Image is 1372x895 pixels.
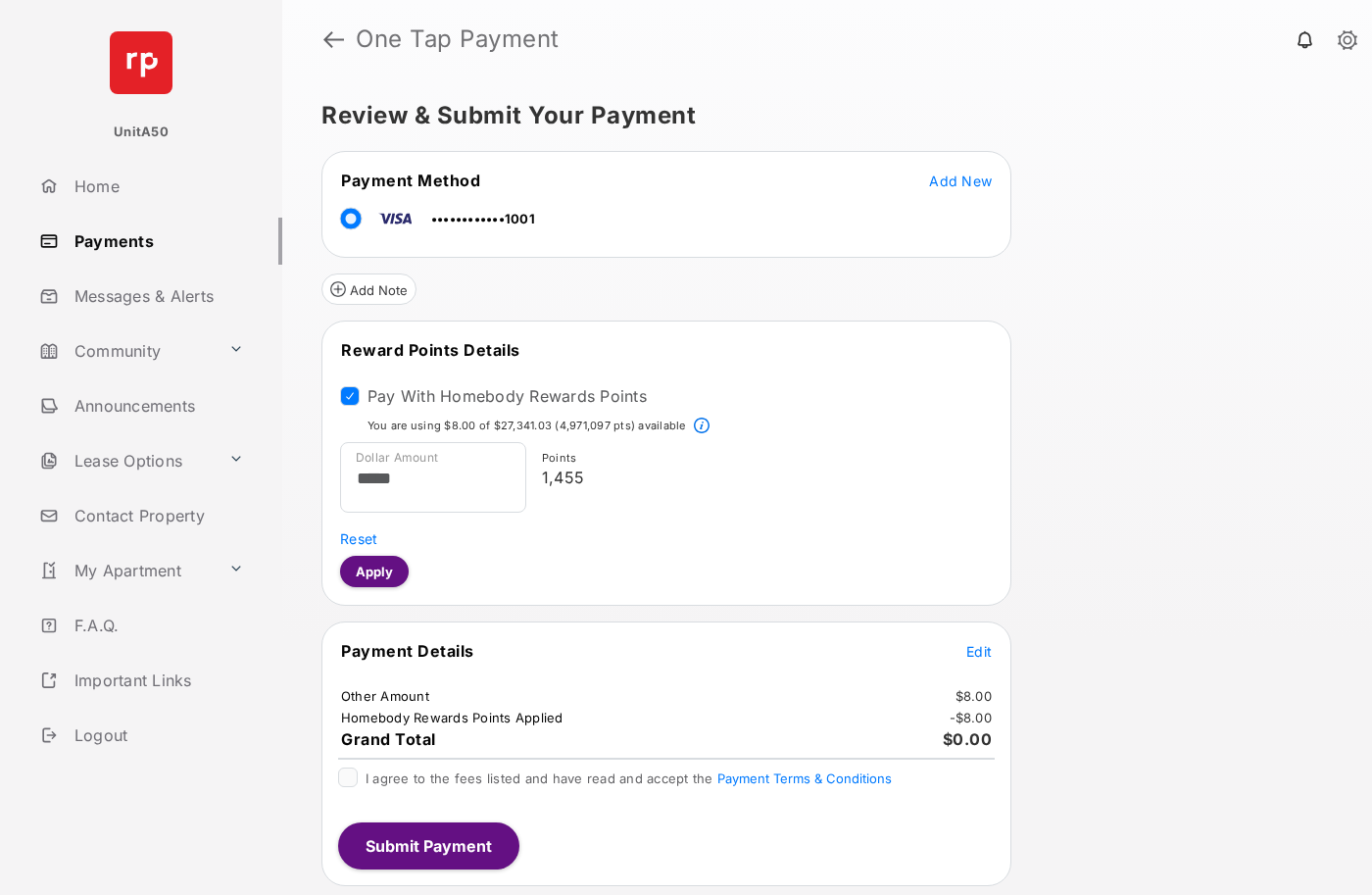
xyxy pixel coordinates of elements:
a: Messages & Alerts [31,273,282,320]
td: Homebody Rewards Points Applied [340,709,564,726]
span: Payment Details [341,641,474,661]
span: Payment Method [341,171,480,190]
button: Apply [340,556,409,587]
img: svg+xml;base64,PHN2ZyB4bWxucz0iaHR0cDovL3d3dy53My5vcmcvMjAwMC9zdmciIHdpZHRoPSI2NCIgaGVpZ2h0PSI2NC... [110,31,172,94]
span: Add New [929,173,992,189]
button: I agree to the fees listed and have read and accept the [717,771,892,786]
a: Announcements [31,382,282,429]
a: My Apartment [31,547,220,594]
p: You are using $8.00 of $27,341.03 (4,971,097 pts) available [367,418,686,434]
a: Home [31,163,282,210]
p: UnitA50 [114,123,169,142]
span: Grand Total [341,729,436,749]
button: Add New [929,171,992,190]
strong: One Tap Payment [356,27,560,51]
td: - $8.00 [949,709,994,726]
td: $8.00 [955,687,993,705]
p: Points [542,450,985,467]
span: Reward Points Details [341,340,520,360]
button: Reset [340,528,377,548]
a: Important Links [31,657,252,704]
span: Reset [340,530,377,547]
button: Edit [966,641,992,661]
span: I agree to the fees listed and have read and accept the [366,771,892,786]
h5: Review & Submit Your Payment [321,104,1317,127]
label: Pay With Homebody Rewards Points [367,386,647,406]
a: F.A.Q. [31,602,282,649]
p: 1,455 [542,466,985,489]
a: Logout [31,712,282,759]
span: $0.00 [943,729,993,749]
span: ••••••••••••1001 [431,211,535,226]
button: Add Note [321,273,416,305]
a: Payments [31,218,282,265]
span: Edit [966,643,992,660]
td: Other Amount [340,687,430,705]
a: Lease Options [31,437,220,484]
a: Contact Property [31,492,282,539]
a: Community [31,327,220,374]
button: Submit Payment [338,822,519,870]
